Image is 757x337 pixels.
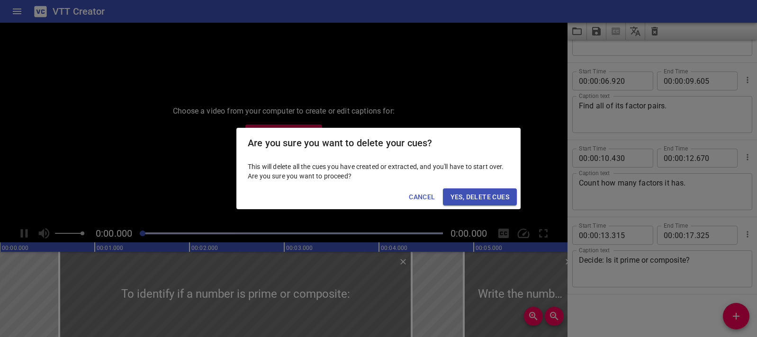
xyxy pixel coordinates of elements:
[248,135,509,151] h2: Are you sure you want to delete your cues?
[451,191,509,203] span: Yes, Delete Cues
[236,158,521,185] div: This will delete all the cues you have created or extracted, and you'll have to start over. Are y...
[443,188,517,206] button: Yes, Delete Cues
[409,191,435,203] span: Cancel
[405,188,439,206] button: Cancel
